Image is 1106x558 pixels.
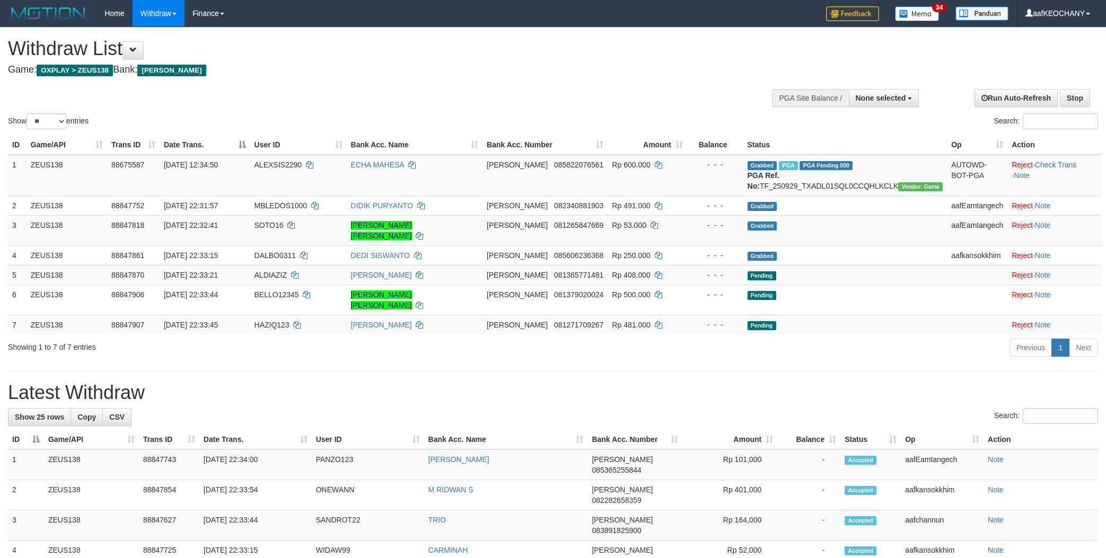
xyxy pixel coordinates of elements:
[612,321,650,329] span: Rp 481.000
[849,89,919,107] button: None selected
[347,135,483,155] th: Bank Acc. Name: activate to sort column ascending
[748,321,776,330] span: Pending
[592,546,653,554] span: [PERSON_NAME]
[164,201,218,210] span: [DATE] 22:31:57
[1007,215,1102,245] td: ·
[947,245,1007,265] td: aafkansokkhim
[27,245,107,265] td: ZEUS138
[1051,339,1069,357] a: 1
[164,251,218,260] span: [DATE] 22:33:15
[612,221,646,229] span: Rp 53.000
[487,271,548,279] span: [PERSON_NAME]
[592,485,653,494] span: [PERSON_NAME]
[592,455,653,464] span: [PERSON_NAME]
[351,221,412,240] a: [PERSON_NAME] [PERSON_NAME]
[8,65,727,75] h4: Game: Bank:
[312,510,424,541] td: SANDROT22
[691,160,739,170] div: - - -
[164,321,218,329] span: [DATE] 22:33:45
[164,271,218,279] span: [DATE] 22:33:21
[612,290,650,299] span: Rp 500.000
[947,135,1007,155] th: Op: activate to sort column ascending
[487,321,548,329] span: [PERSON_NAME]
[748,222,777,231] span: Grabbed
[691,220,739,231] div: - - -
[428,546,468,554] a: CARMINAH
[254,271,287,279] span: ALDIAZIZ
[8,338,453,352] div: Showing 1 to 7 of 7 entries
[254,221,284,229] span: SOTO16
[1035,201,1051,210] a: Note
[102,408,131,426] a: CSV
[1023,408,1098,424] input: Search:
[1007,265,1102,285] td: ·
[901,449,984,480] td: aafEamtangech
[947,215,1007,245] td: aafEamtangech
[1007,315,1102,334] td: ·
[160,135,250,155] th: Date Trans.: activate to sort column descending
[988,485,1004,494] a: Note
[777,430,840,449] th: Balance: activate to sort column ascending
[8,315,27,334] td: 7
[554,161,603,169] span: Copy 085822076561 to clipboard
[487,161,548,169] span: [PERSON_NAME]
[984,430,1098,449] th: Action
[351,290,412,309] a: [PERSON_NAME] [PERSON_NAME]
[682,480,777,510] td: Rp 401,000
[8,245,27,265] td: 4
[37,65,113,76] span: OXPLAY > ZEUS138
[254,290,299,299] span: BELLO12345
[199,510,312,541] td: [DATE] 22:33:44
[772,89,848,107] div: PGA Site Balance /
[845,516,876,525] span: Accepted
[988,516,1004,524] a: Note
[994,408,1098,424] label: Search:
[109,413,125,421] span: CSV
[988,455,1004,464] a: Note
[1035,290,1051,299] a: Note
[901,510,984,541] td: aafchannun
[8,449,44,480] td: 1
[487,290,548,299] span: [PERSON_NAME]
[1012,321,1033,329] a: Reject
[424,430,588,449] th: Bank Acc. Name: activate to sort column ascending
[77,413,96,421] span: Copy
[8,113,89,129] label: Show entries
[111,251,144,260] span: 88847861
[779,161,797,170] span: Marked by aafpengsreynich
[1007,196,1102,215] td: ·
[351,161,404,169] a: ECHA MAHESA
[8,135,27,155] th: ID
[1014,171,1030,180] a: Note
[856,94,906,102] span: None selected
[139,480,199,510] td: 88847854
[8,5,89,21] img: MOTION_logo.png
[932,3,946,12] span: 34
[612,201,650,210] span: Rp 491.000
[682,510,777,541] td: Rp 164,000
[554,271,603,279] span: Copy 081365771481 to clipboard
[682,449,777,480] td: Rp 101,000
[901,480,984,510] td: aafkansokkhim
[840,430,901,449] th: Status: activate to sort column ascending
[482,135,608,155] th: Bank Acc. Number: activate to sort column ascending
[44,449,139,480] td: ZEUS138
[1012,251,1033,260] a: Reject
[777,510,840,541] td: -
[554,251,603,260] span: Copy 085606236368 to clipboard
[1007,155,1102,196] td: · ·
[8,510,44,541] td: 3
[27,285,107,315] td: ZEUS138
[139,430,199,449] th: Trans ID: activate to sort column ascending
[1069,339,1098,357] a: Next
[27,215,107,245] td: ZEUS138
[554,201,603,210] span: Copy 082340881903 to clipboard
[111,321,144,329] span: 88847907
[312,449,424,480] td: PANZO123
[164,290,218,299] span: [DATE] 22:33:44
[351,201,413,210] a: DIDIK PURYANTO
[947,196,1007,215] td: aafEamtangech
[826,6,879,21] img: Feedback.jpg
[199,430,312,449] th: Date Trans.: activate to sort column ascending
[1012,221,1033,229] a: Reject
